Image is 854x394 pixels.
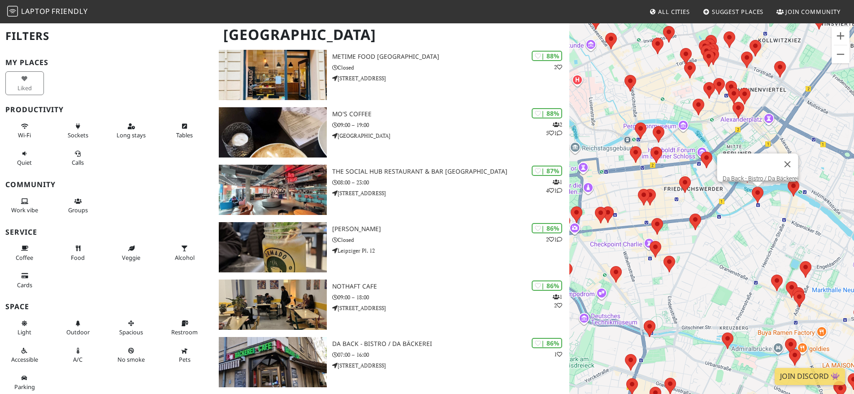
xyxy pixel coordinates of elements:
span: Alcohol [175,254,195,262]
span: Credit cards [17,281,32,289]
span: Natural light [17,328,31,336]
img: metime food Berlin [219,50,327,100]
a: metime food Berlin | 88% 2 metime food [GEOGRAPHIC_DATA] Closed [STREET_ADDRESS] [213,50,569,100]
img: Da Back - Bistro / Da Bäckerei [219,337,327,387]
p: [STREET_ADDRESS] [332,304,569,312]
p: 09:00 – 19:00 [332,121,569,129]
button: Spacious [112,316,151,340]
h3: Mo's Coffee [332,110,569,118]
p: Leipziger Pl. 12 [332,246,569,255]
p: 2 5 1 [546,120,562,137]
p: [STREET_ADDRESS] [332,74,569,83]
button: Veggie [112,241,151,265]
span: Laptop [21,6,50,16]
p: [STREET_ADDRESS] [332,189,569,197]
button: Work vibe [5,194,44,218]
span: Friendly [52,6,87,16]
span: Spacious [119,328,143,336]
div: | 87% [532,166,562,176]
img: Mo's Coffee [219,107,327,158]
span: Accessible [11,355,38,363]
button: Zoom in [832,27,850,45]
span: Outdoor area [66,328,90,336]
h1: [GEOGRAPHIC_DATA] [216,22,568,47]
span: Suggest Places [712,8,764,16]
span: Parking [14,383,35,391]
span: Food [71,254,85,262]
button: Sockets [59,119,97,143]
button: Pets [165,343,204,367]
span: Group tables [68,206,88,214]
button: Accessible [5,343,44,367]
a: LaptopFriendly LaptopFriendly [7,4,88,20]
p: 2 1 [546,235,562,244]
h3: Da Back - Bistro / Da Bäckerei [332,340,569,348]
img: NOTHAFT CAFE [219,280,327,330]
span: Power sockets [68,131,88,139]
span: Join Community [785,8,841,16]
a: The Social Hub Restaurant & Bar Berlin | 87% 141 The Social Hub Restaurant & Bar [GEOGRAPHIC_DATA... [213,165,569,215]
button: Close [776,153,798,175]
p: 1 2 [553,293,562,310]
button: Quiet [5,146,44,170]
button: Alcohol [165,241,204,265]
h3: Service [5,228,208,236]
h2: Filters [5,22,208,50]
span: Coffee [16,254,33,262]
span: People working [11,206,38,214]
button: Long stays [112,119,151,143]
span: Restroom [171,328,198,336]
button: Wi-Fi [5,119,44,143]
a: NOTHAFT CAFE | 86% 12 NOTHAFT CAFE 09:00 – 18:00 [STREET_ADDRESS] [213,280,569,330]
p: 2 [554,63,562,71]
h3: My Places [5,58,208,67]
span: All Cities [658,8,690,16]
h3: [PERSON_NAME] [332,225,569,233]
p: 08:00 – 23:00 [332,178,569,187]
a: Ormado Kaffeehaus | 86% 21 [PERSON_NAME] Closed Leipziger Pl. 12 [213,222,569,272]
button: A/C [59,343,97,367]
span: Pet friendly [179,355,191,363]
p: Closed [332,236,569,244]
div: | 88% [532,108,562,118]
button: Food [59,241,97,265]
a: Da Back - Bistro / Da Bäckerei | 86% 1 Da Back - Bistro / Da Bäckerei 07:00 – 16:00 [STREET_ADDRESS] [213,337,569,387]
button: Groups [59,194,97,218]
p: 09:00 – 18:00 [332,293,569,302]
p: 07:00 – 16:00 [332,350,569,359]
span: Work-friendly tables [176,131,193,139]
h3: The Social Hub Restaurant & Bar [GEOGRAPHIC_DATA] [332,168,569,175]
button: Outdoor [59,316,97,340]
span: Smoke free [117,355,145,363]
button: Tables [165,119,204,143]
div: | 86% [532,338,562,348]
a: Suggest Places [699,4,767,20]
div: | 86% [532,223,562,233]
button: Calls [59,146,97,170]
h3: NOTHAFT CAFE [332,283,569,290]
span: Stable Wi-Fi [18,131,31,139]
h3: Space [5,302,208,311]
a: All Cities [646,4,694,20]
span: Quiet [17,158,32,166]
button: No smoke [112,343,151,367]
p: [GEOGRAPHIC_DATA] [332,131,569,140]
button: Restroom [165,316,204,340]
button: Coffee [5,241,44,265]
h3: Community [5,180,208,189]
button: Zoom out [832,45,850,63]
p: 1 [554,350,562,359]
img: The Social Hub Restaurant & Bar Berlin [219,165,327,215]
span: Long stays [117,131,146,139]
h3: Productivity [5,105,208,114]
p: 1 4 1 [546,178,562,195]
p: Closed [332,63,569,72]
span: Veggie [122,254,140,262]
span: Air conditioned [73,355,82,363]
button: Light [5,316,44,340]
span: Video/audio calls [72,158,84,166]
a: Mo's Coffee | 88% 251 Mo's Coffee 09:00 – 19:00 [GEOGRAPHIC_DATA] [213,107,569,158]
div: | 86% [532,280,562,291]
p: [STREET_ADDRESS] [332,361,569,370]
img: LaptopFriendly [7,6,18,17]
